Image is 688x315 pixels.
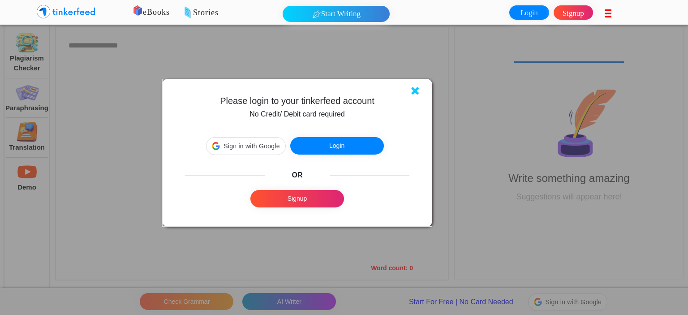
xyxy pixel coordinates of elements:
[121,6,424,19] p: eBooks
[509,5,549,20] a: Login
[224,142,279,151] span: Sign in with Google
[554,5,593,20] a: Signup
[279,170,316,190] p: OR
[250,190,344,207] button: Signup
[290,137,384,155] button: Login
[156,7,459,19] p: Stories
[283,6,390,22] button: Start Writing
[166,110,428,118] h6: No Credit/ Debit card required
[166,95,428,106] h5: Please login to your tinkerfeed account
[206,137,285,155] div: Sign in with Google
